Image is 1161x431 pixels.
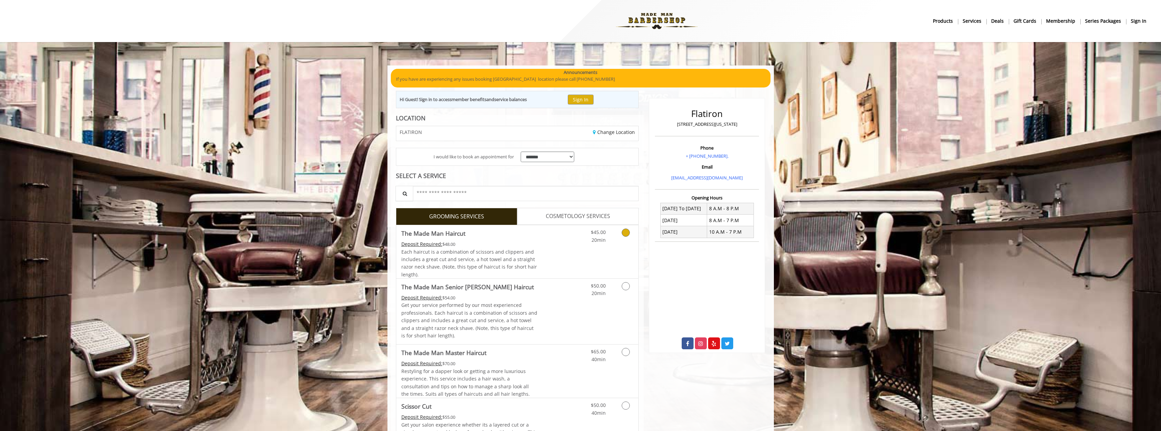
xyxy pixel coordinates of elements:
div: $54.00 [401,294,538,301]
b: LOCATION [396,114,425,122]
span: This service needs some Advance to be paid before we block your appointment [401,294,442,301]
a: ServicesServices [958,16,986,26]
span: $50.00 [591,282,606,289]
img: Made Man Barbershop logo [610,2,703,40]
a: [EMAIL_ADDRESS][DOMAIN_NAME] [671,175,743,181]
b: sign in [1131,17,1146,25]
span: This service needs some Advance to be paid before we block your appointment [401,241,442,247]
b: Scissor Cut [401,401,432,411]
b: Series packages [1085,17,1121,25]
div: Hi Guest! Sign in to access and [400,96,527,103]
span: 20min [592,290,606,296]
span: $45.00 [591,229,606,235]
td: [DATE] [660,215,707,226]
b: Services [963,17,981,25]
b: The Made Man Senior [PERSON_NAME] Haircut [401,282,534,292]
span: GROOMING SERVICES [429,212,484,221]
span: 20min [592,237,606,243]
b: Deals [991,17,1004,25]
h3: Opening Hours [655,195,759,200]
td: [DATE] To [DATE] [660,203,707,214]
button: Sign In [568,95,594,104]
span: COSMETOLOGY SERVICES [546,212,610,221]
h3: Email [657,164,757,169]
div: $70.00 [401,360,538,367]
b: Membership [1046,17,1075,25]
b: gift cards [1014,17,1036,25]
p: Get your service performed by our most experienced professionals. Each haircut is a combination o... [401,301,538,339]
p: [STREET_ADDRESS][US_STATE] [657,121,757,128]
div: SELECT A SERVICE [396,173,639,179]
span: $50.00 [591,402,606,408]
h2: Flatiron [657,109,757,119]
div: $48.00 [401,240,538,248]
span: Restyling for a dapper look or getting a more luxurious experience. This service includes a hair ... [401,368,530,397]
span: This service needs some Advance to be paid before we block your appointment [401,414,442,420]
span: $65.00 [591,348,606,355]
td: 10 A.M - 7 P.M [707,226,754,238]
b: Announcements [564,69,597,76]
h3: Phone [657,145,757,150]
a: Change Location [593,129,635,135]
td: [DATE] [660,226,707,238]
b: member benefits [452,96,486,102]
div: $55.00 [401,413,538,421]
button: Service Search [396,186,413,201]
b: The Made Man Haircut [401,229,465,238]
p: If you have are experiencing any issues booking [GEOGRAPHIC_DATA] location please call [PHONE_NUM... [396,76,765,83]
a: Series packagesSeries packages [1080,16,1126,26]
a: MembershipMembership [1041,16,1080,26]
a: + [PHONE_NUMBER]. [686,153,728,159]
span: I would like to book an appointment for [434,153,514,160]
a: sign insign in [1126,16,1151,26]
b: The Made Man Master Haircut [401,348,486,357]
span: 40min [592,410,606,416]
td: 8 A.M - 8 P.M [707,203,754,214]
b: products [933,17,953,25]
td: 8 A.M - 7 P.M [707,215,754,226]
b: service balances [494,96,527,102]
a: Gift cardsgift cards [1009,16,1041,26]
span: Each haircut is a combination of scissors and clippers and includes a great cut and service, a ho... [401,249,537,278]
a: Productsproducts [928,16,958,26]
span: This service needs some Advance to be paid before we block your appointment [401,360,442,367]
span: FLATIRON [400,130,422,135]
a: DealsDeals [986,16,1009,26]
span: 40min [592,356,606,363]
